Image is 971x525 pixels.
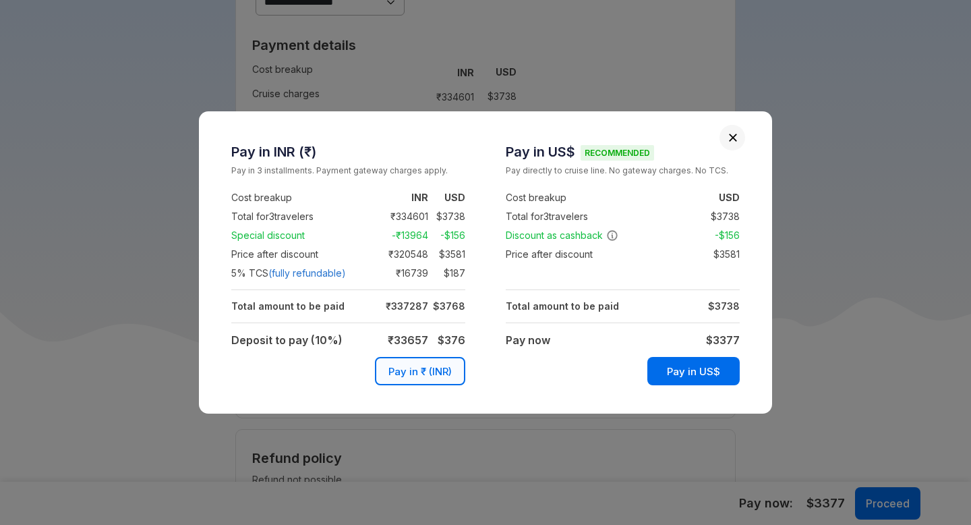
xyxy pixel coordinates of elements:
strong: ₹ 33657 [388,333,428,347]
small: Pay in 3 installments. Payment gateway charges apply. [231,164,465,177]
h3: Pay in US$ [506,144,740,160]
strong: Deposit to pay (10%) [231,333,343,347]
td: -₹ 13964 [372,227,428,244]
button: Pay in US$ [647,357,740,385]
td: $ 3738 [428,209,465,225]
strong: USD [719,192,740,203]
strong: USD [444,192,465,203]
td: Total for 3 travelers [231,207,372,226]
td: Price after discount [231,245,372,264]
strong: $ 3738 [708,300,740,312]
span: Discount as cashback [506,229,618,242]
td: ₹ 16739 [372,265,428,281]
td: -$ 156 [703,227,740,244]
button: Close [728,133,738,142]
td: Cost breakup [231,188,372,207]
small: Pay directly to cruise line. No gateway charges. No TCS. [506,164,740,177]
td: $ 187 [428,265,465,281]
td: $ 3581 [703,246,740,262]
td: Special discount [231,226,372,245]
td: 5 % TCS [231,264,372,283]
h3: Pay in INR (₹) [231,144,465,160]
strong: Total amount to be paid [506,300,619,312]
td: -$ 156 [428,227,465,244]
button: Pay in ₹ (INR) [375,357,465,385]
strong: Pay now [506,333,550,347]
span: Recommended [581,145,654,161]
strong: ₹ 337287 [386,300,428,312]
strong: $ 3768 [433,300,465,312]
td: $ 3581 [428,246,465,262]
td: Total for 3 travelers [506,207,646,226]
strong: $ 376 [438,333,465,347]
span: (fully refundable) [268,267,346,280]
td: $ 3738 [703,209,740,225]
strong: INR [411,192,428,203]
strong: Total amount to be paid [231,300,345,312]
td: Cost breakup [506,188,646,207]
td: ₹ 320548 [372,246,428,262]
td: Price after discount [506,245,646,264]
td: ₹ 334601 [372,209,428,225]
strong: $ 3377 [706,333,740,347]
